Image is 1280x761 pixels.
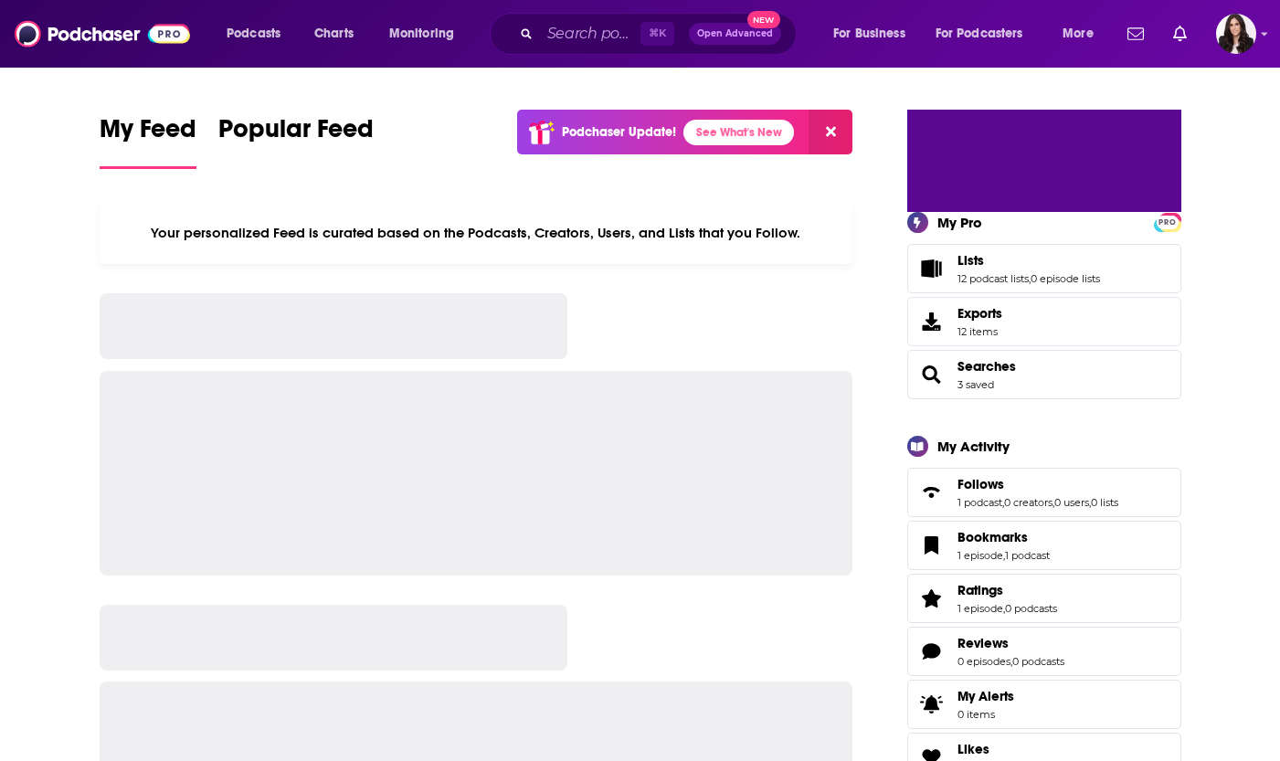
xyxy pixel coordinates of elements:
div: My Pro [937,214,982,231]
span: My Alerts [957,688,1014,704]
a: Reviews [957,635,1064,651]
a: Show notifications dropdown [1166,18,1194,49]
a: Searches [957,358,1016,375]
span: My Feed [100,113,196,155]
a: 1 podcast [1005,549,1050,562]
span: , [1029,272,1031,285]
span: , [1053,496,1054,509]
span: Monitoring [389,21,454,47]
div: Your personalized Feed is curated based on the Podcasts, Creators, Users, and Lists that you Follow. [100,202,853,264]
a: 1 episode [957,602,1003,615]
img: Podchaser - Follow, Share and Rate Podcasts [15,16,190,51]
a: See What's New [683,120,794,145]
div: My Activity [937,438,1010,455]
span: , [1003,602,1005,615]
span: , [1010,655,1012,668]
span: Popular Feed [218,113,374,155]
a: Follows [914,480,950,505]
a: Ratings [914,586,950,611]
span: PRO [1157,216,1179,229]
a: Ratings [957,582,1057,598]
a: My Feed [100,113,196,169]
span: Exports [957,305,1002,322]
img: User Profile [1216,14,1256,54]
span: Exports [914,309,950,334]
p: Podchaser Update! [562,124,676,140]
span: ⌘ K [640,22,674,46]
span: , [1089,496,1091,509]
button: open menu [376,19,478,48]
a: 0 episodes [957,655,1010,668]
button: Show profile menu [1216,14,1256,54]
span: , [1003,549,1005,562]
a: My Alerts [907,680,1181,729]
span: Likes [957,741,989,757]
span: Charts [314,21,354,47]
a: PRO [1157,214,1179,227]
span: Reviews [907,627,1181,676]
button: open menu [214,19,304,48]
a: 1 episode [957,549,1003,562]
div: Search podcasts, credits, & more... [507,13,814,55]
button: open menu [924,19,1050,48]
span: My Alerts [914,692,950,717]
a: 0 episode lists [1031,272,1100,285]
span: 0 items [957,708,1014,721]
input: Search podcasts, credits, & more... [540,19,640,48]
a: 3 saved [957,378,994,391]
a: Searches [914,362,950,387]
span: Lists [907,244,1181,293]
a: Likes [957,741,1034,757]
a: 12 podcast lists [957,272,1029,285]
a: Bookmarks [914,533,950,558]
span: Logged in as RebeccaShapiro [1216,14,1256,54]
span: Follows [907,468,1181,517]
span: Podcasts [227,21,280,47]
a: Follows [957,476,1118,492]
button: open menu [1050,19,1116,48]
a: 0 lists [1091,496,1118,509]
a: 0 podcasts [1012,655,1064,668]
span: Ratings [907,574,1181,623]
a: Reviews [914,639,950,664]
a: 0 users [1054,496,1089,509]
a: Exports [907,297,1181,346]
span: More [1063,21,1094,47]
a: 0 creators [1004,496,1053,509]
a: Bookmarks [957,529,1050,545]
span: For Podcasters [936,21,1023,47]
span: Bookmarks [907,521,1181,570]
span: Lists [957,252,984,269]
span: Bookmarks [957,529,1028,545]
span: Ratings [957,582,1003,598]
span: , [1002,496,1004,509]
a: Charts [302,19,365,48]
span: Reviews [957,635,1009,651]
a: Show notifications dropdown [1120,18,1151,49]
a: Popular Feed [218,113,374,169]
a: 1 podcast [957,496,1002,509]
button: open menu [820,19,928,48]
a: Lists [957,252,1100,269]
span: Open Advanced [697,29,773,38]
a: Lists [914,256,950,281]
span: 12 items [957,325,1002,338]
span: Searches [907,350,1181,399]
button: Open AdvancedNew [689,23,781,45]
span: For Business [833,21,905,47]
span: New [747,11,780,28]
a: 0 podcasts [1005,602,1057,615]
span: Follows [957,476,1004,492]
